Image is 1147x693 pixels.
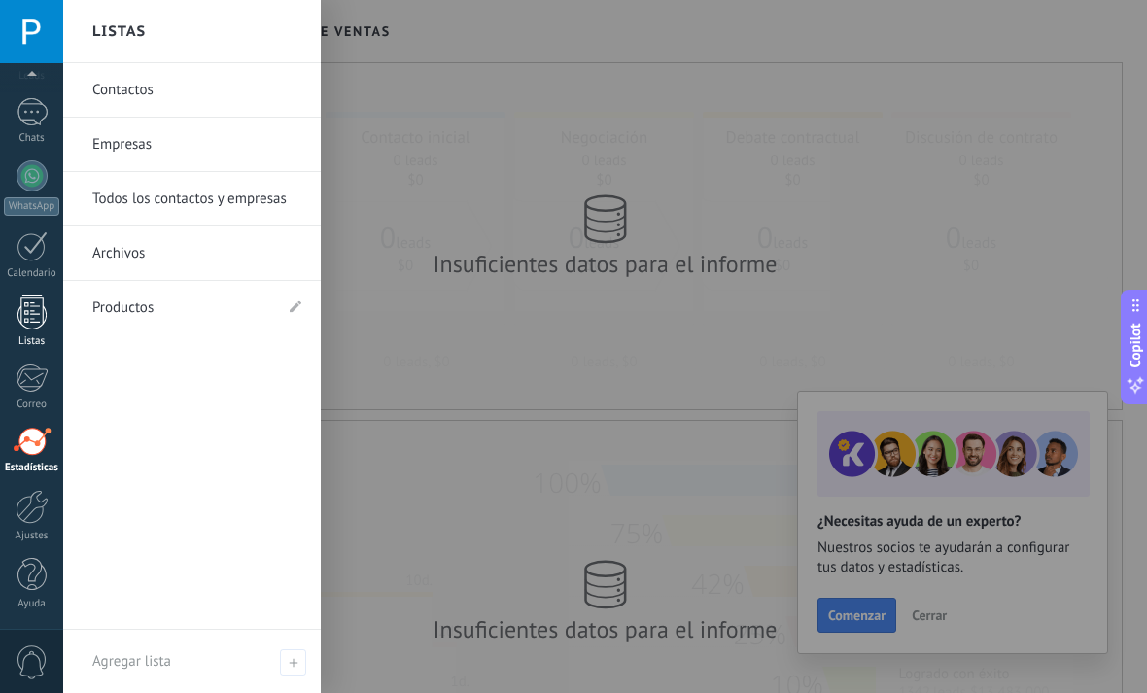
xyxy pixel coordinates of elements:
[4,530,60,542] div: Ajustes
[92,1,146,62] h2: Listas
[92,652,171,671] span: Agregar lista
[4,335,60,348] div: Listas
[1126,323,1145,367] span: Copilot
[4,197,59,216] div: WhatsApp
[4,398,60,411] div: Correo
[4,132,60,145] div: Chats
[4,462,60,474] div: Estadísticas
[92,63,301,118] a: Contactos
[280,649,306,676] span: Agregar lista
[4,598,60,610] div: Ayuda
[4,267,60,280] div: Calendario
[92,281,272,335] a: Productos
[92,226,301,281] a: Archivos
[92,172,301,226] a: Todos los contactos y empresas
[92,118,301,172] a: Empresas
